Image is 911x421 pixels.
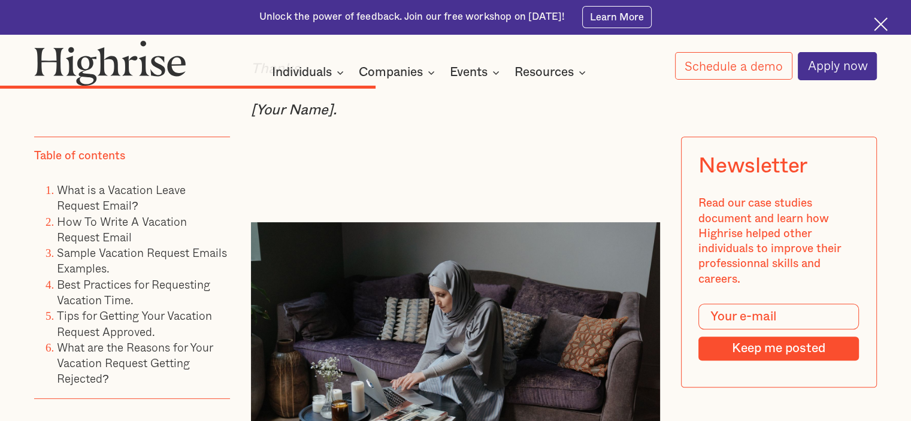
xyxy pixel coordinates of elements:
[272,65,332,80] div: Individuals
[251,141,660,163] p: ‍
[359,65,423,80] div: Companies
[699,304,859,361] form: Modal Form
[699,155,807,179] div: Newsletter
[514,65,589,80] div: Resources
[272,65,347,80] div: Individuals
[57,307,212,340] a: Tips for Getting Your Vacation Request Approved.
[874,17,888,31] img: Cross icon
[450,65,488,80] div: Events
[675,52,792,80] a: Schedule a demo
[57,213,187,246] a: How To Write A Vacation Request Email
[699,196,859,287] div: Read our case studies document and learn how Highrise helped other individuals to improve their p...
[359,65,438,80] div: Companies
[57,275,210,308] a: Best Practices for Requesting Vacation Time.
[798,52,877,80] a: Apply now
[34,40,186,86] img: Highrise logo
[450,65,503,80] div: Events
[251,103,337,117] em: [Your Name].
[57,181,186,214] a: What is a Vacation Leave Request Email?
[57,244,227,277] a: Sample Vacation Request Emails Examples.
[34,149,125,163] div: Table of contents
[699,337,859,361] input: Keep me posted
[582,6,652,28] a: Learn More
[57,338,213,387] a: What are the Reasons for Your Vacation Request Getting Rejected?
[514,65,574,80] div: Resources
[699,304,859,330] input: Your e-mail
[259,10,565,24] div: Unlock the power of feedback. Join our free workshop on [DATE]!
